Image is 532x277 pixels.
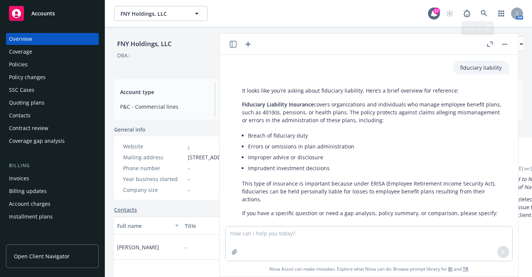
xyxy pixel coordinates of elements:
button: Title [182,217,250,235]
a: Account charges [6,198,99,210]
a: Accounts [6,3,99,24]
div: Policy changes [9,71,46,83]
span: - [185,243,187,251]
div: FNY Holdings, LLC [114,39,175,49]
a: SSC Cases [6,84,99,96]
button: FNY Holdings, LLC [114,6,208,21]
a: Contacts [6,109,99,121]
div: Website [123,142,185,150]
div: Coverage gap analysis [9,135,65,147]
li: Improper advice or disclosure [248,152,502,163]
div: Coverage [9,46,32,58]
span: Accounts [31,10,55,16]
div: Title [185,222,238,230]
a: Report a Bug [459,6,474,21]
li: Errors or omissions in plan administration [248,141,502,152]
span: Nova Assist can make mistakes. Explore what Nova can do: Browse prompt library for and [269,261,468,277]
p: covers organizations and individuals who manage employee benefit plans, such as 401(k)s, pensions... [242,100,502,124]
div: DBA: - [117,51,131,59]
a: Coverage gap analysis [6,135,99,147]
p: This type of insurance is important because under ERISA (Employee Retirement Income Security Act)... [242,180,502,203]
span: FNY Holdings, LLC [120,10,185,18]
a: Installment plans [6,211,99,223]
a: Policy changes [6,71,99,83]
div: Year business started [123,175,185,183]
div: Policies [9,58,28,70]
a: Switch app [494,6,509,21]
p: It looks like you’re asking about fiduciary liability. Here’s a brief overview for reference: [242,87,502,94]
div: 57 [433,7,440,14]
div: Tools [6,238,99,245]
div: Contract review [9,122,48,134]
span: [STREET_ADDRESS][US_STATE] [188,153,263,161]
div: Installment plans [9,211,53,223]
span: Open Client Navigator [14,252,70,260]
p: If you have a specific question or need a gap analysis, policy summary, or comparison, please spe... [242,209,502,217]
div: Invoices [9,172,29,184]
a: Start snowing [442,6,457,21]
div: Billing [6,162,99,169]
li: Imprudent investment decisions [248,163,502,174]
button: Full name [114,217,182,235]
span: - [188,186,190,194]
span: - [188,164,190,172]
a: Contacts [114,206,137,214]
span: Account type [120,88,206,96]
span: Fiduciary Liability Insurance [242,101,314,108]
a: Invoices [6,172,99,184]
div: Full name [117,222,171,230]
div: Phone number [123,164,185,172]
li: Breach of fiduciary duty [248,130,502,141]
div: Overview [9,33,32,45]
div: SSC Cases [9,84,34,96]
a: TR [463,266,468,272]
span: [PERSON_NAME] [117,243,159,251]
div: Contacts [9,109,31,121]
div: Mailing address [123,153,185,161]
p: fiduciary liability [460,64,502,72]
a: Overview [6,33,99,45]
a: Policies [6,58,99,70]
div: Billing updates [9,185,47,197]
a: - [188,143,190,150]
div: Account charges [9,198,51,210]
div: Company size [123,186,185,194]
a: Search [477,6,492,21]
span: P&C - Commercial lines [120,103,206,111]
div: Quoting plans [9,97,45,109]
a: Coverage [6,46,99,58]
li: The account or prospect name, [248,223,502,234]
span: - [188,175,190,183]
a: Contract review [6,122,99,134]
a: Quoting plans [6,97,99,109]
a: BI [448,266,453,272]
a: Billing updates [6,185,99,197]
span: General info [114,126,146,133]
